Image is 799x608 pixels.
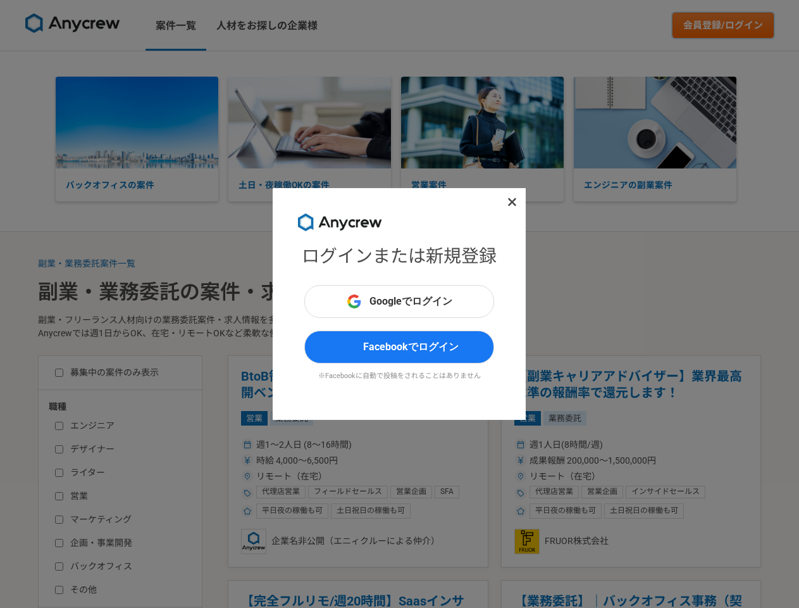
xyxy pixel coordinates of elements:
[304,331,494,364] button: Facebookでログイン
[304,371,494,382] p: ※Facebookに自動で投稿をされることはありません
[369,294,452,309] span: Googleでログイン
[304,285,494,318] button: Googleでログイン
[363,339,459,355] span: Facebookでログイン
[347,294,362,309] img: DIz4rYaBO0VM93JpwbwaJtqNfEsbwZFgEL50VtgcJLBV6wK9aKtfd+cEkvuBfcC37k9h8VGR+csPdltgAAAABJRU5ErkJggg==
[298,213,382,231] img: 8DqYSo04kwAAAAASUVORK5CYII=
[302,243,497,270] h1: ログインまたは新規登録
